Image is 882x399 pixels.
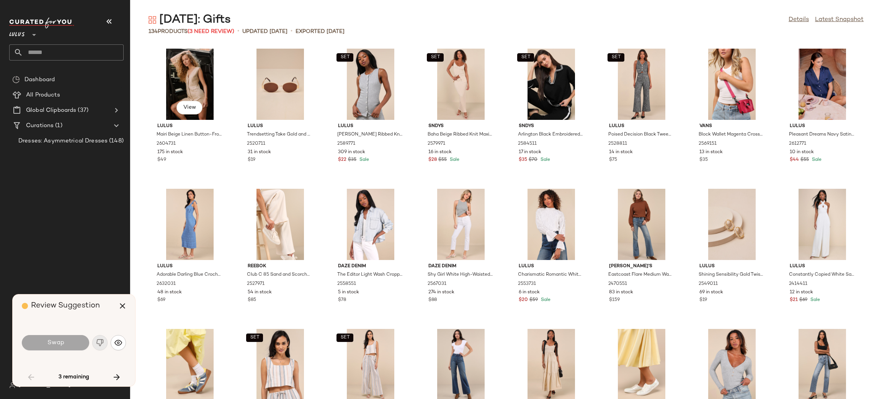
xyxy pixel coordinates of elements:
span: 83 in stock [609,289,633,296]
span: $88 [428,297,437,304]
span: 134 [149,29,158,34]
img: 12301781_2553731.jpg [513,189,590,260]
img: 12274921_2470551.jpg [603,189,680,260]
span: $35 [348,157,356,164]
p: Exported [DATE] [296,28,345,36]
span: Dresses: Asymmetrical Dresses [18,137,108,146]
span: 69 in stock [699,289,723,296]
button: SET [608,53,624,62]
img: svg%3e [9,382,15,388]
img: 12456481_2632031.jpg [151,189,229,260]
span: Arlington Black Embroidered Collared Sweater [518,131,583,138]
span: (148) [108,137,124,146]
img: 12544421_2567031.jpg [422,189,500,260]
span: 10 in stock [790,149,814,156]
span: $28 [428,157,437,164]
span: 175 in stock [157,149,183,156]
span: 2528811 [608,141,627,147]
img: 12119641_2528811.jpg [603,49,680,120]
span: Lulus [9,26,25,40]
span: $159 [609,297,620,304]
span: Shining Sensibility Gold Twisted Rhinestone Hoop Earrings [699,271,764,278]
span: $44 [790,157,799,164]
span: Lulus [519,263,584,270]
span: Dashboard [24,75,55,84]
div: [DATE]: Gifts [149,12,231,28]
span: Mairi Beige Linen Button-Front Sleeveless Mini Dress [157,131,222,138]
img: 12618821_2612771.jpg [784,49,861,120]
span: $22 [338,157,346,164]
span: 2632031 [157,281,176,288]
span: 12 in stock [790,289,813,296]
img: 12498061_2527971.jpg [242,189,319,260]
span: $85 [248,297,256,304]
span: $55 [800,157,809,164]
span: Sale [539,298,550,303]
span: 2553731 [518,281,536,288]
button: SET [517,53,534,62]
span: Daze Denim [428,263,493,270]
img: 12991421_2604731.jpg [151,49,229,120]
span: All Products [26,91,60,100]
span: SET [340,55,350,60]
span: $78 [338,297,346,304]
span: Sale [539,157,550,162]
span: $59 [529,297,538,304]
span: 5 in stock [338,289,359,296]
span: Lulus [790,263,855,270]
span: 2584511 [518,141,537,147]
span: 309 in stock [338,149,365,156]
span: 2527971 [247,281,265,288]
span: Review Suggestion [31,302,100,310]
span: Lulus [248,123,313,130]
span: Lulus [609,123,674,130]
span: Trendsetting Take Gold and Brown Oval Sunglasses [247,131,312,138]
span: Sale [448,157,459,162]
span: Sndys [428,123,493,130]
span: 6 in stock [519,289,540,296]
span: 3 remaining [59,374,89,381]
button: SET [246,334,263,342]
button: SET [336,53,353,62]
span: 2604731 [157,141,176,147]
span: $70 [529,157,537,164]
span: The Editor Light Wash Cropped Button-Up Top [337,271,402,278]
a: Latest Snapshot [815,15,864,25]
span: Sale [810,157,822,162]
span: Sale [809,298,820,303]
span: Adorable Darling Blue Crochet Tie-Strap Midi Dress [157,271,222,278]
span: (1) [54,121,62,130]
span: Lulus [157,263,222,270]
span: [PERSON_NAME] Ribbed Knit Button-Up Tank Top [337,131,402,138]
div: Products [149,28,234,36]
span: 14 in stock [609,149,633,156]
span: 2569151 [699,141,717,147]
span: Shy Girl White High-Waisted Cropped Flare Jeans [428,271,493,278]
span: Poised Decision Black Tweed Lurex High-Rise Wide-Leg Pants [608,131,673,138]
button: SET [427,53,444,62]
span: • [291,27,292,36]
img: 12546201_2558551.jpg [332,189,409,260]
span: Lulus [157,123,222,130]
span: Sale [358,157,369,162]
span: $20 [519,297,528,304]
span: 2549011 [699,281,718,288]
span: Vans [699,123,764,130]
img: svg%3e [114,339,122,347]
span: (3 Need Review) [188,29,234,34]
img: 12407981_2589771.jpg [332,49,409,120]
img: 12444981_2579971.jpg [422,49,500,120]
span: 48 in stock [157,289,182,296]
p: updated [DATE] [242,28,287,36]
span: 16 in stock [428,149,452,156]
img: 12162581_2549011.jpg [693,189,771,260]
span: $69 [157,297,165,304]
span: 2470551 [608,281,627,288]
span: Eastcoast Flare Medium Wash Jeans [608,271,673,278]
span: 2589771 [337,141,355,147]
span: Pleasant Dreams Navy Satin Two-Piece Pajama Set [789,131,854,138]
span: Charismatic Romantic White Embroidered Top [518,271,583,278]
span: $35 [519,157,527,164]
span: 54 in stock [248,289,272,296]
span: $21 [790,297,798,304]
